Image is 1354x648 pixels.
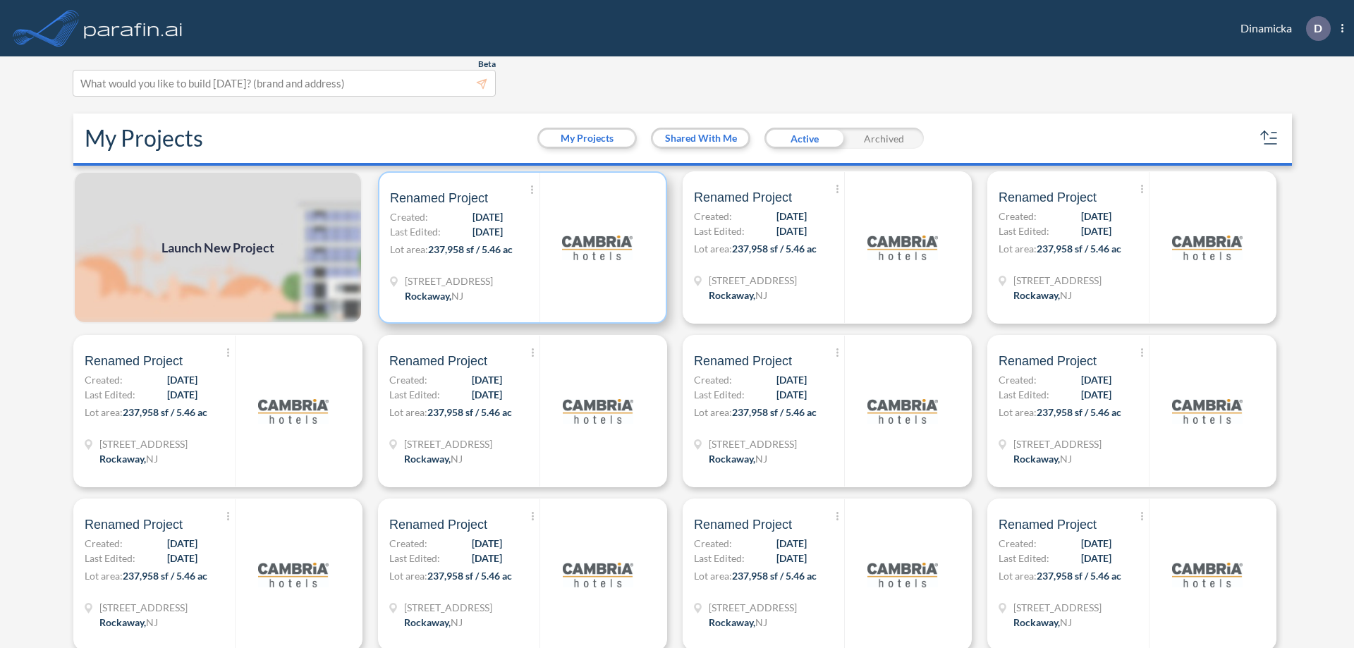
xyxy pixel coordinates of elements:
[1219,16,1343,41] div: Dinamicka
[404,436,492,451] span: 321 Mt Hope Ave
[405,290,451,302] span: Rockaway ,
[563,376,633,446] img: logo
[85,387,135,402] span: Last Edited:
[73,171,362,324] a: Launch New Project
[99,615,158,630] div: Rockaway, NJ
[81,14,185,42] img: logo
[405,274,493,288] span: 321 Mt Hope Ave
[85,570,123,582] span: Lot area:
[694,536,732,551] span: Created:
[776,551,807,566] span: [DATE]
[85,536,123,551] span: Created:
[390,224,441,239] span: Last Edited:
[1013,616,1060,628] span: Rockaway ,
[1013,289,1060,301] span: Rockaway ,
[694,243,732,255] span: Lot area:
[1081,224,1111,238] span: [DATE]
[694,189,792,206] span: Renamed Project
[709,615,767,630] div: Rockaway, NJ
[427,406,512,418] span: 237,958 sf / 5.46 ac
[472,209,503,224] span: [DATE]
[709,436,797,451] span: 321 Mt Hope Ave
[1013,288,1072,302] div: Rockaway, NJ
[999,189,1097,206] span: Renamed Project
[999,536,1037,551] span: Created:
[1081,387,1111,402] span: [DATE]
[694,353,792,369] span: Renamed Project
[405,288,463,303] div: Rockaway, NJ
[999,387,1049,402] span: Last Edited:
[404,451,463,466] div: Rockaway, NJ
[404,616,451,628] span: Rockaway ,
[1081,209,1111,224] span: [DATE]
[764,128,844,149] div: Active
[694,372,732,387] span: Created:
[1060,616,1072,628] span: NJ
[161,238,274,257] span: Launch New Project
[85,406,123,418] span: Lot area:
[776,536,807,551] span: [DATE]
[1013,451,1072,466] div: Rockaway, NJ
[427,570,512,582] span: 237,958 sf / 5.46 ac
[1060,289,1072,301] span: NJ
[123,570,207,582] span: 237,958 sf / 5.46 ac
[694,224,745,238] span: Last Edited:
[732,406,817,418] span: 237,958 sf / 5.46 ac
[99,436,188,451] span: 321 Mt Hope Ave
[85,372,123,387] span: Created:
[1013,600,1102,615] span: 321 Mt Hope Ave
[73,171,362,324] img: add
[478,59,496,70] span: Beta
[389,536,427,551] span: Created:
[776,387,807,402] span: [DATE]
[390,209,428,224] span: Created:
[85,516,183,533] span: Renamed Project
[709,289,755,301] span: Rockaway ,
[1172,539,1243,610] img: logo
[1037,406,1121,418] span: 237,958 sf / 5.46 ac
[85,551,135,566] span: Last Edited:
[389,406,427,418] span: Lot area:
[389,551,440,566] span: Last Edited:
[694,209,732,224] span: Created:
[451,453,463,465] span: NJ
[709,453,755,465] span: Rockaway ,
[146,453,158,465] span: NJ
[1172,212,1243,283] img: logo
[428,243,513,255] span: 237,958 sf / 5.46 ac
[999,516,1097,533] span: Renamed Project
[146,616,158,628] span: NJ
[389,387,440,402] span: Last Edited:
[694,570,732,582] span: Lot area:
[451,290,463,302] span: NJ
[755,616,767,628] span: NJ
[389,353,487,369] span: Renamed Project
[1172,376,1243,446] img: logo
[653,130,748,147] button: Shared With Me
[1013,436,1102,451] span: 321 Mt Hope Ave
[472,536,502,551] span: [DATE]
[562,212,633,283] img: logo
[999,243,1037,255] span: Lot area:
[258,376,329,446] img: logo
[472,551,502,566] span: [DATE]
[258,539,329,610] img: logo
[999,224,1049,238] span: Last Edited:
[85,353,183,369] span: Renamed Project
[389,570,427,582] span: Lot area:
[755,453,767,465] span: NJ
[867,376,938,446] img: logo
[1037,570,1121,582] span: 237,958 sf / 5.46 ac
[389,516,487,533] span: Renamed Project
[999,570,1037,582] span: Lot area:
[167,551,197,566] span: [DATE]
[709,273,797,288] span: 321 Mt Hope Ave
[99,451,158,466] div: Rockaway, NJ
[776,224,807,238] span: [DATE]
[709,451,767,466] div: Rockaway, NJ
[709,288,767,302] div: Rockaway, NJ
[85,125,203,152] h2: My Projects
[867,212,938,283] img: logo
[1013,453,1060,465] span: Rockaway ,
[472,372,502,387] span: [DATE]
